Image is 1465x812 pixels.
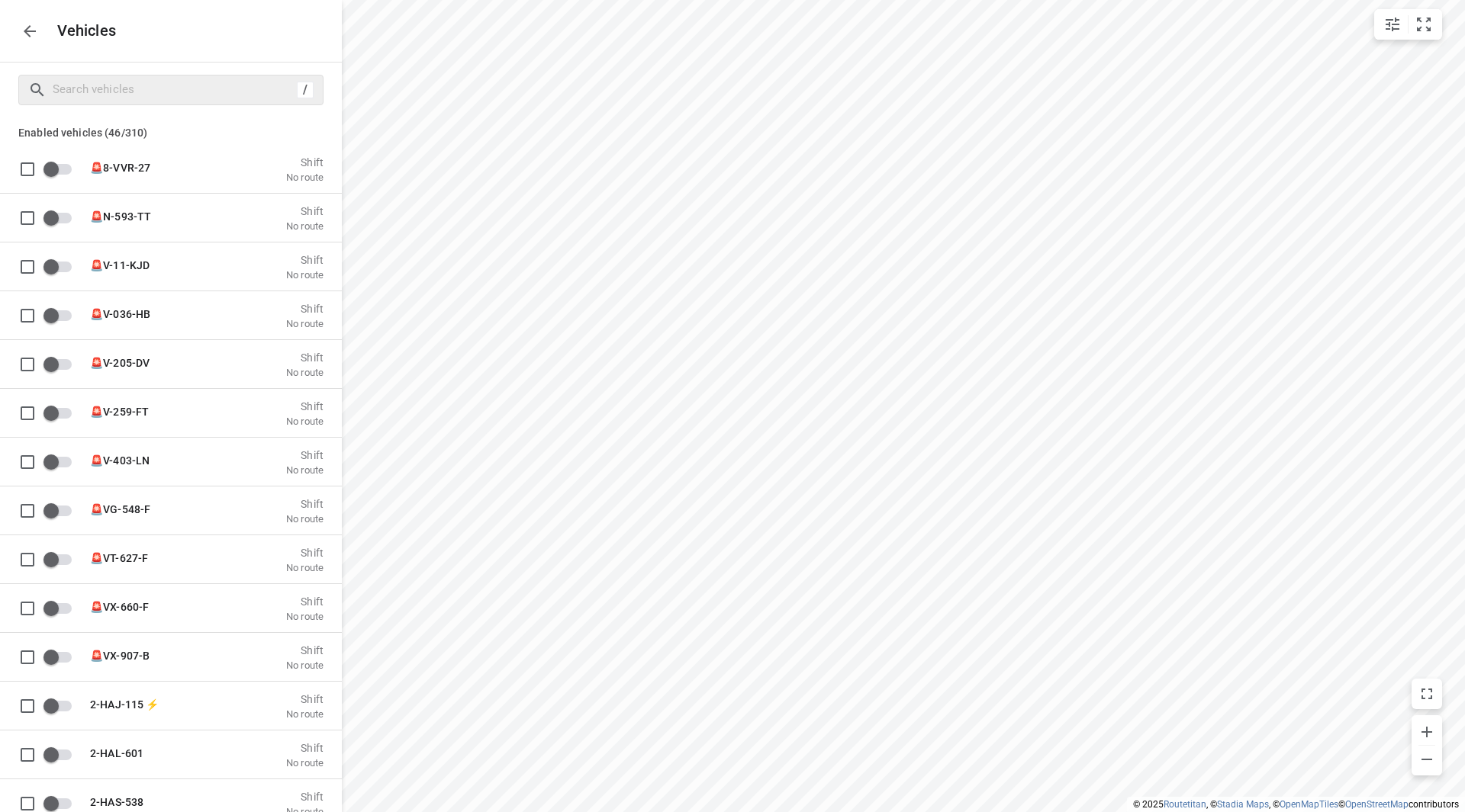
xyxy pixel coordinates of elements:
[286,156,324,168] p: Shift
[43,349,81,378] span: Enable
[286,756,324,769] p: No route
[90,649,150,661] span: 🚨VX-907-B
[286,644,324,656] p: Shift
[286,497,324,509] p: Shift
[90,795,143,807] span: 2-HAS-538
[286,400,324,412] p: Shift
[286,692,324,704] p: Shift
[43,398,81,427] span: Enable
[286,351,324,363] p: Shift
[90,210,151,222] span: 🚨N-593-TT
[286,464,324,476] p: No route
[90,600,149,612] span: 🚨VX-660-F
[90,405,149,417] span: 🚨V-259-FT
[286,708,324,720] p: No route
[90,356,150,368] span: 🚨V-205-DV
[286,512,324,525] p: No route
[286,561,324,573] p: No route
[1280,799,1338,810] a: OpenMapTiles
[90,454,150,466] span: 🚨V-403-LN
[286,546,324,558] p: Shift
[43,642,81,671] span: Enable
[286,220,324,232] p: No route
[1217,799,1269,810] a: Stadia Maps
[286,253,324,265] p: Shift
[90,698,159,710] span: 2-HAJ-115 ⚡
[43,252,81,281] span: Enable
[90,258,150,271] span: 🚨V-11-KJD
[297,82,314,98] div: /
[286,268,324,281] p: No route
[1164,799,1206,810] a: Routetitan
[286,659,324,671] p: No route
[90,502,150,515] span: 🚨VG-548-F
[43,691,81,720] span: Enable
[43,203,81,232] span: Enable
[286,366,324,378] p: No route
[45,22,117,40] p: Vehicles
[286,415,324,427] p: No route
[43,593,81,622] span: Enable
[286,448,324,461] p: Shift
[1377,9,1408,40] button: Map settings
[53,78,297,101] input: Search vehicles
[1345,799,1409,810] a: OpenStreetMap
[43,447,81,476] span: Enable
[286,790,324,802] p: Shift
[286,610,324,622] p: No route
[1133,799,1459,810] li: © 2025 , © , © © contributors
[43,496,81,525] span: Enable
[1374,9,1442,40] div: small contained button group
[286,741,324,753] p: Shift
[43,300,81,329] span: Enable
[90,551,148,563] span: 🚨VT-627-F
[90,161,150,173] span: 🚨8-VVR-27
[286,595,324,607] p: Shift
[90,307,150,319] span: 🚨V-036-HB
[43,544,81,573] span: Enable
[43,740,81,769] span: Enable
[43,154,81,183] span: Enable
[286,204,324,217] p: Shift
[286,171,324,183] p: No route
[1409,9,1439,40] button: Fit zoom
[286,302,324,314] p: Shift
[286,317,324,329] p: No route
[90,746,143,759] span: 2-HAL-601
